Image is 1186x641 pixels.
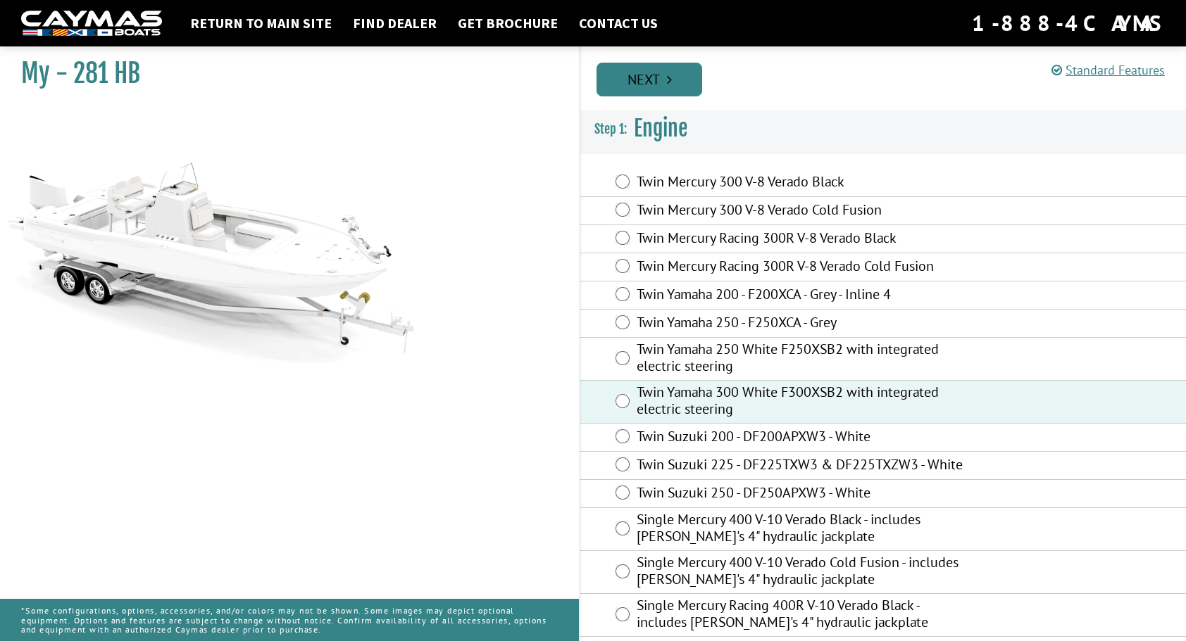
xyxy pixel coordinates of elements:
[637,511,966,548] label: Single Mercury 400 V-10 Verado Black - includes [PERSON_NAME]'s 4" hydraulic jackplate
[1051,62,1165,78] a: Standard Features
[637,314,966,334] label: Twin Yamaha 250 - F250XCA - Grey
[972,8,1165,39] div: 1-888-4CAYMAS
[637,201,966,222] label: Twin Mercury 300 V-8 Verado Cold Fusion
[637,554,966,591] label: Single Mercury 400 V-10 Verado Cold Fusion - includes [PERSON_NAME]'s 4" hydraulic jackplate
[572,14,665,32] a: Contact Us
[637,229,966,250] label: Twin Mercury Racing 300R V-8 Verado Black
[451,14,565,32] a: Get Brochure
[346,14,444,32] a: Find Dealer
[21,599,558,641] p: *Some configurations, options, accessories, and/or colors may not be shown. Some images may depic...
[21,58,544,89] h1: My - 281 HB
[183,14,339,32] a: Return to main site
[637,341,966,378] label: Twin Yamaha 250 White F250XSB2 with integrated electric steering
[637,286,966,306] label: Twin Yamaha 200 - F200XCA - Grey - Inline 4
[637,258,966,278] label: Twin Mercury Racing 300R V-8 Verado Cold Fusion
[637,173,966,193] label: Twin Mercury 300 V-8 Verado Black
[593,61,1186,96] ul: Pagination
[637,597,966,634] label: Single Mercury Racing 400R V-10 Verado Black - includes [PERSON_NAME]'s 4" hydraulic jackplate
[597,63,702,96] a: Next
[637,484,966,504] label: Twin Suzuki 250 - DF250APXW3 - White
[637,428,966,448] label: Twin Suzuki 200 - DF200APXW3 - White
[21,11,162,37] img: white-logo-c9c8dbefe5ff5ceceb0f0178aa75bf4bb51f6bca0971e226c86eb53dfe498488.png
[637,383,966,421] label: Twin Yamaha 300 White F300XSB2 with integrated electric steering
[580,103,1186,155] h3: Engine
[637,456,966,476] label: Twin Suzuki 225 - DF225TXW3 & DF225TXZW3 - White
